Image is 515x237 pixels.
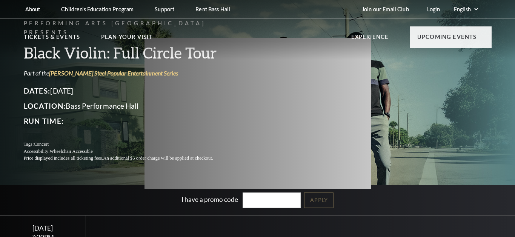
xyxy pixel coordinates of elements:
p: Price displayed includes all ticketing fees. [24,155,231,162]
p: Support [155,6,174,12]
span: Concert [34,142,49,147]
p: Children's Education Program [61,6,134,12]
label: I have a promo code [181,195,238,203]
p: Accessibility: [24,148,231,155]
a: [PERSON_NAME] Steel Popular Entertainment Series [49,69,178,77]
span: Wheelchair Accessible [49,149,92,154]
span: Dates: [24,86,51,95]
select: Select: [452,6,479,13]
span: Location: [24,102,66,110]
span: Run Time: [24,117,64,125]
p: [DATE] [24,85,231,97]
p: Part of the [24,69,231,77]
p: Bass Performance Hall [24,100,231,112]
p: Upcoming Events [417,32,477,46]
span: An additional $5 order charge will be applied at checkout. [103,155,213,161]
p: About [25,6,40,12]
p: Plan Your Visit [101,32,153,46]
p: Tags: [24,141,231,148]
p: Experience [351,32,389,46]
div: [DATE] [9,224,77,232]
p: Rent Bass Hall [195,6,230,12]
p: Tickets & Events [24,32,80,46]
